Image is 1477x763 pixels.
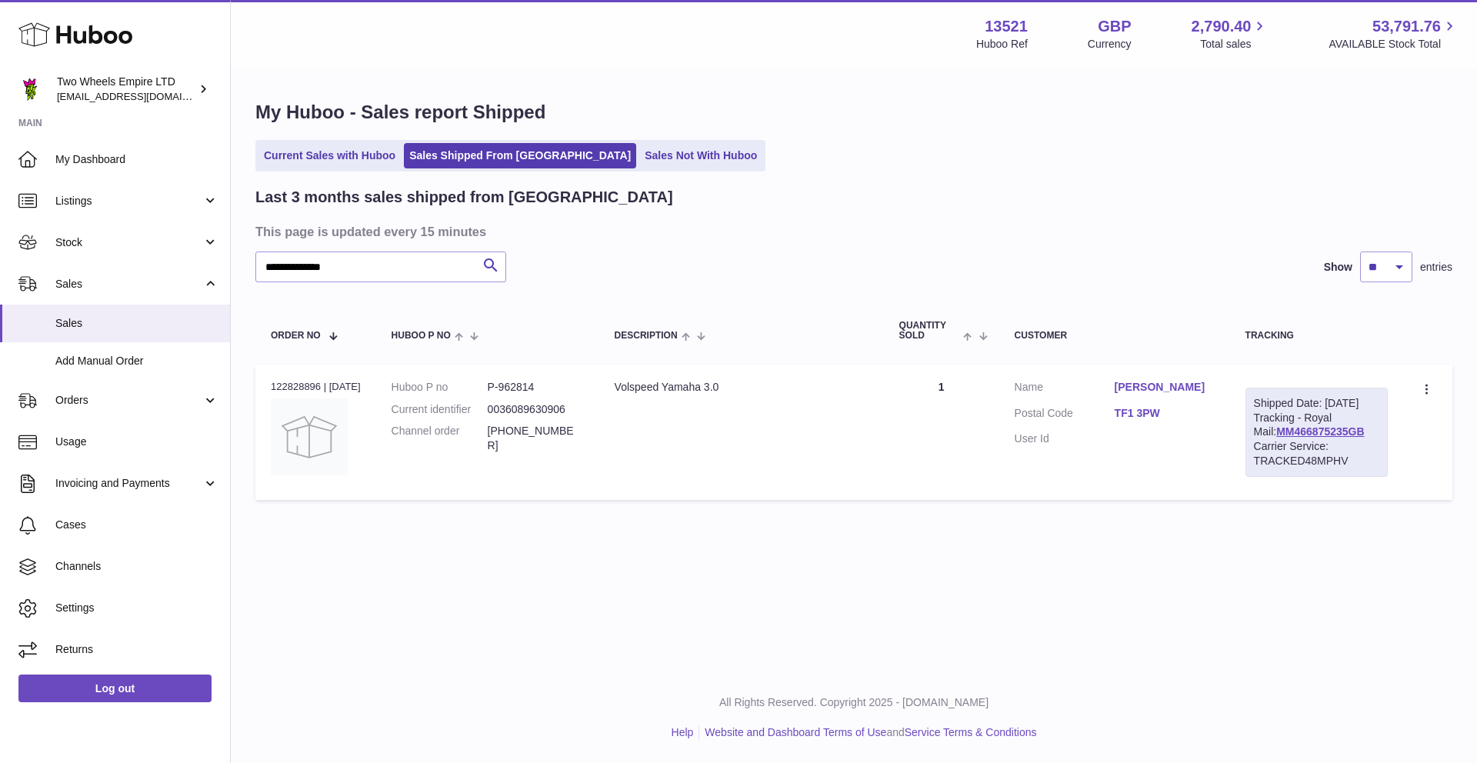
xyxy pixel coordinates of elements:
span: Sales [55,316,218,331]
div: Tracking [1245,331,1388,341]
dd: 0036089630906 [488,402,584,417]
span: Sales [55,277,202,292]
dt: Postal Code [1015,406,1115,425]
strong: GBP [1098,16,1131,37]
p: All Rights Reserved. Copyright 2025 - [DOMAIN_NAME] [243,695,1465,710]
span: Order No [271,331,321,341]
span: Orders [55,393,202,408]
div: Tracking - Royal Mail: [1245,388,1388,477]
div: Huboo Ref [976,37,1028,52]
span: Stock [55,235,202,250]
span: entries [1420,260,1452,275]
span: Invoicing and Payments [55,476,202,491]
a: 2,790.40 Total sales [1192,16,1269,52]
img: no-photo.jpg [271,398,348,475]
dt: User Id [1015,431,1115,446]
h1: My Huboo - Sales report Shipped [255,100,1452,125]
dt: Huboo P no [392,380,488,395]
span: Total sales [1200,37,1269,52]
span: 53,791.76 [1372,16,1441,37]
span: Add Manual Order [55,354,218,368]
dd: P-962814 [488,380,584,395]
span: Returns [55,642,218,657]
div: Volspeed Yamaha 3.0 [615,380,869,395]
div: Two Wheels Empire LTD [57,75,195,104]
li: and [699,725,1036,740]
a: Log out [18,675,212,702]
a: TF1 3PW [1115,406,1215,421]
span: Quantity Sold [899,321,960,341]
img: justas@twowheelsempire.com [18,78,42,101]
span: Listings [55,194,202,208]
dt: Current identifier [392,402,488,417]
a: Help [672,726,694,738]
span: Huboo P no [392,331,451,341]
a: Website and Dashboard Terms of Use [705,726,886,738]
a: MM466875235GB [1276,425,1364,438]
a: Current Sales with Huboo [258,143,401,168]
div: Currency [1088,37,1132,52]
span: My Dashboard [55,152,218,167]
a: Service Terms & Conditions [905,726,1037,738]
span: Cases [55,518,218,532]
div: Carrier Service: TRACKED48MPHV [1254,439,1379,468]
a: Sales Shipped From [GEOGRAPHIC_DATA] [404,143,636,168]
a: [PERSON_NAME] [1115,380,1215,395]
label: Show [1324,260,1352,275]
div: 122828896 | [DATE] [271,380,361,394]
strong: 13521 [985,16,1028,37]
div: Shipped Date: [DATE] [1254,396,1379,411]
a: 53,791.76 AVAILABLE Stock Total [1329,16,1459,52]
span: 2,790.40 [1192,16,1252,37]
dd: [PHONE_NUMBER] [488,424,584,453]
span: AVAILABLE Stock Total [1329,37,1459,52]
div: Customer [1015,331,1215,341]
span: [EMAIL_ADDRESS][DOMAIN_NAME] [57,90,226,102]
span: Description [615,331,678,341]
td: 1 [884,365,999,500]
span: Settings [55,601,218,615]
dt: Name [1015,380,1115,398]
h2: Last 3 months sales shipped from [GEOGRAPHIC_DATA] [255,187,673,208]
span: Usage [55,435,218,449]
dt: Channel order [392,424,488,453]
span: Channels [55,559,218,574]
h3: This page is updated every 15 minutes [255,223,1449,240]
a: Sales Not With Huboo [639,143,762,168]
